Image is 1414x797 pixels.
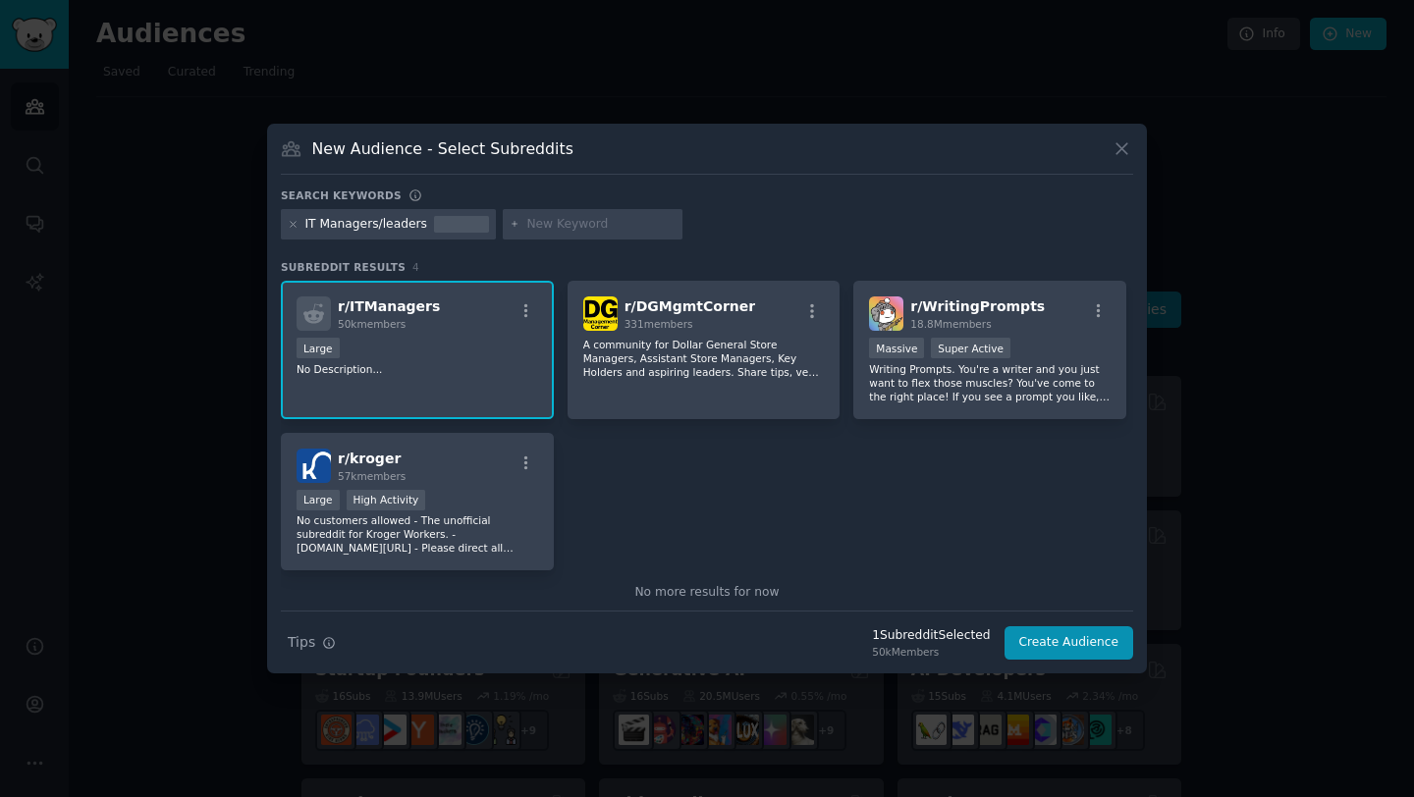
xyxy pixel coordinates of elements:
button: Tips [281,625,343,660]
p: Writing Prompts. You're a writer and you just want to flex those muscles? You've come to the righ... [869,362,1111,403]
span: r/ WritingPrompts [910,298,1045,314]
button: Create Audience [1005,626,1134,660]
img: DGMgmtCorner [583,296,618,331]
h3: New Audience - Select Subreddits [312,138,573,159]
input: New Keyword [526,216,676,234]
div: Need more communities? [281,602,1133,626]
span: 50k members [338,318,406,330]
div: 1 Subreddit Selected [872,627,990,645]
span: Subreddit Results [281,260,406,274]
img: kroger [297,449,331,483]
span: r/ ITManagers [338,298,440,314]
p: No Description... [297,362,538,376]
div: No more results for now [281,584,1133,602]
span: 331 members [625,318,693,330]
div: Large [297,338,340,358]
div: Large [297,490,340,510]
span: r/ kroger [338,451,401,466]
p: No customers allowed - The unofficial subreddit for Kroger Workers. - [DOMAIN_NAME][URL] - Please... [297,513,538,555]
div: Super Active [931,338,1010,358]
div: IT Managers/leaders [305,216,427,234]
span: 18.8M members [910,318,991,330]
div: High Activity [347,490,426,510]
span: Tips [288,632,315,653]
div: Massive [869,338,924,358]
img: WritingPrompts [869,296,903,331]
h3: Search keywords [281,188,402,202]
p: A community for Dollar General Store Managers, Assistant Store Managers, Key Holders and aspiring... [583,338,825,379]
span: 57k members [338,470,406,482]
span: r/ DGMgmtCorner [625,298,756,314]
span: 4 [412,261,419,273]
span: Add to your keywords [719,610,849,623]
div: 50k Members [872,645,990,659]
